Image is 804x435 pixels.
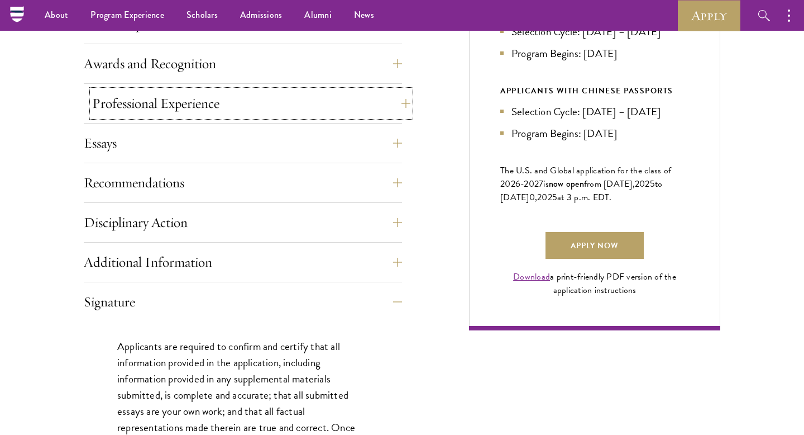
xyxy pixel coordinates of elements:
[500,23,689,40] li: Selection Cycle: [DATE] – [DATE]
[500,84,689,98] div: APPLICANTS WITH CHINESE PASSPORTS
[549,177,584,190] span: now open
[543,177,549,191] span: is
[535,191,537,204] span: ,
[84,209,402,236] button: Disciplinary Action
[500,45,689,62] li: Program Begins: [DATE]
[500,270,689,297] div: a print-friendly PDF version of the application instructions
[84,50,402,77] button: Awards and Recognition
[557,191,612,204] span: at 3 p.m. EDT.
[539,177,543,191] span: 7
[84,130,402,157] button: Essays
[92,90,410,117] button: Professional Experience
[84,249,402,276] button: Additional Information
[500,125,689,141] li: Program Begins: [DATE]
[529,191,535,204] span: 0
[635,177,650,191] span: 202
[84,289,402,315] button: Signature
[500,164,671,191] span: The U.S. and Global application for the class of 202
[584,177,635,191] span: from [DATE],
[537,191,552,204] span: 202
[520,177,539,191] span: -202
[513,270,550,283] a: Download
[500,103,689,120] li: Selection Cycle: [DATE] – [DATE]
[500,177,662,204] span: to [DATE]
[515,177,520,191] span: 6
[545,232,644,259] a: Apply Now
[650,177,655,191] span: 5
[84,169,402,196] button: Recommendations
[552,191,557,204] span: 5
